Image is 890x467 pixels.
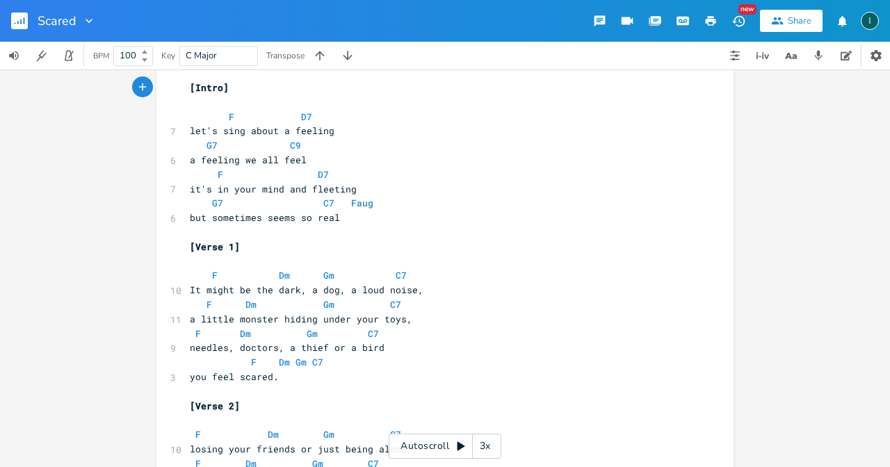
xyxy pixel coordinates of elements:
span: C7 [390,298,401,311]
span: Gm [296,356,307,368]
span: F [195,428,201,441]
span: Gm [323,428,334,441]
span: Scared [38,15,76,27]
span: D7 [318,168,329,181]
span: F [218,168,223,181]
span: Dm [279,356,290,368]
span: G7 [207,139,218,151]
span: C7 [390,428,401,441]
span: C Major [186,49,217,62]
span: F [195,327,201,340]
span: Gm [307,327,318,340]
span: C7 [312,356,323,368]
div: Share [788,15,811,27]
div: BPM [93,52,109,60]
span: needles, doctors, a thief or a bird [190,341,385,354]
span: you feel scared. [190,370,279,383]
span: it's in your mind and fleeting [190,183,357,195]
div: Autoscroll [389,434,501,459]
span: Dm [279,269,290,281]
span: G7 [212,197,223,209]
span: F [251,356,257,368]
div: Key [161,51,175,60]
span: Dm [245,298,257,311]
span: Dm [240,327,251,340]
span: Gm [323,269,334,281]
button: New [725,8,752,33]
span: a feeling we all feel [190,154,307,166]
span: a little monster hiding under your toys, [190,313,412,325]
span: C9 [290,139,301,151]
span: Gm [323,298,334,311]
span: Dm [268,428,279,441]
span: Faug [351,197,373,209]
div: 3x [473,434,498,459]
span: [Verse 1] [190,240,240,253]
span: It might be the dark, a dog, a loud noise, [190,284,423,296]
button: Share [760,10,823,32]
span: let's sing about a feeling [190,124,334,137]
span: C7 [323,197,334,209]
span: C7 [368,327,379,340]
span: C7 [396,269,407,281]
div: Ibarreche [861,12,879,30]
span: D7 [301,110,312,123]
button: I [861,5,879,37]
span: [Verse 2] [190,400,240,412]
span: F [207,298,212,311]
span: [Intro] [190,81,229,94]
span: F [212,269,218,281]
div: New [738,4,756,15]
span: losing your friends or just being alone, [190,443,412,455]
span: F [229,110,234,123]
span: but sometimes seems so real [190,211,340,224]
div: Transpose [266,51,305,60]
